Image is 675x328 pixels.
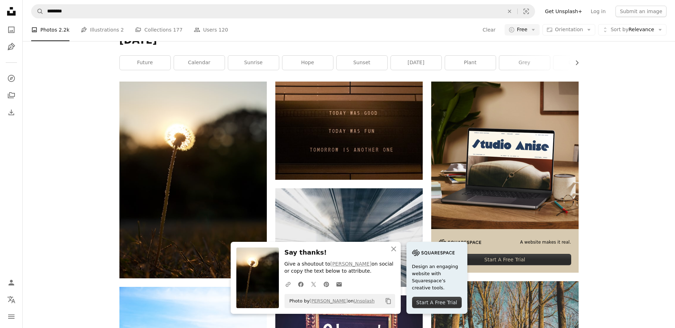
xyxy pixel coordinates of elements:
[285,261,395,275] p: Give a shoutout to on social or copy the text below to attribute.
[275,127,423,134] a: black and white quote-printed signage
[518,5,535,18] button: Visual search
[275,82,423,180] img: black and white quote-printed signage
[611,27,628,32] span: Sort by
[119,177,267,183] a: white dandelion in close up photography
[286,295,375,307] span: Photo by on
[542,24,595,35] button: Orientation
[337,56,387,70] a: sunset
[4,71,18,85] a: Explore
[282,56,333,70] a: hope
[135,18,182,41] a: Collections 177
[439,239,481,245] img: file-1705255347840-230a6ab5bca9image
[4,310,18,324] button: Menu
[382,295,394,307] button: Copy to clipboard
[541,6,586,17] a: Get Unsplash+
[174,56,225,70] a: calendar
[4,293,18,307] button: Language
[81,18,124,41] a: Illustrations 2
[406,242,467,314] a: Design an engaging website with Squarespace’s creative tools.Start A Free Trial
[517,26,528,33] span: Free
[354,298,375,304] a: Unsplash
[412,248,455,258] img: file-1705255347840-230a6ab5bca9image
[553,56,604,70] a: outdoor
[120,56,170,70] a: future
[598,24,666,35] button: Sort byRelevance
[32,5,44,18] button: Search Unsplash
[570,56,579,70] button: scroll list to the right
[431,82,579,273] a: A website makes it real.Start A Free Trial
[412,297,462,308] div: Start A Free Trial
[121,26,124,34] span: 2
[31,4,535,18] form: Find visuals sitewide
[285,248,395,258] h3: Say thanks!
[275,234,423,240] a: empty train track during daytimee
[294,277,307,291] a: Share on Facebook
[310,298,348,304] a: [PERSON_NAME]
[4,4,18,20] a: Home — Unsplash
[445,56,496,70] a: plant
[499,56,550,70] a: grey
[333,277,345,291] a: Share over email
[4,88,18,102] a: Collections
[275,188,423,287] img: empty train track during daytimee
[4,23,18,37] a: Photos
[586,6,610,17] a: Log in
[4,40,18,54] a: Illustrations
[439,254,571,265] div: Start A Free Trial
[412,263,462,291] span: Design an engaging website with Squarespace’s creative tools.
[611,26,654,33] span: Relevance
[505,24,540,35] button: Free
[391,56,441,70] a: [DATE]
[482,24,496,35] button: Clear
[431,82,579,229] img: file-1705123271268-c3eaf6a79b21image
[307,277,320,291] a: Share on Twitter
[119,82,267,278] img: white dandelion in close up photography
[194,18,228,41] a: Users 120
[219,26,228,34] span: 120
[520,239,571,245] span: A website makes it real.
[228,56,279,70] a: sunrise
[173,26,182,34] span: 177
[502,5,517,18] button: Clear
[555,27,583,32] span: Orientation
[4,105,18,119] a: Download History
[320,277,333,291] a: Share on Pinterest
[615,6,666,17] button: Submit an image
[330,261,371,267] a: [PERSON_NAME]
[4,276,18,290] a: Log in / Sign up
